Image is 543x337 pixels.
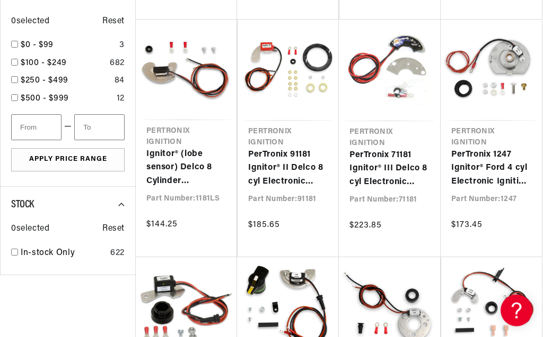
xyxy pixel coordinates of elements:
span: Stock [11,199,34,210]
span: — [64,120,72,134]
div: 3 [119,39,125,52]
div: 84 [115,74,125,88]
span: $500 - $999 [21,94,69,103]
button: Apply Price Range [11,148,125,172]
input: To [74,114,125,140]
a: PerTronix 91181 Ignitor® II Delco 8 cyl Electronic Ignition Conversion Kit [248,148,328,189]
input: From [11,114,62,140]
div: 682 [110,57,125,70]
a: PerTronix 1247 Ignitor® Ford 4 cyl Electronic Ignition Conversion Kit [451,148,531,189]
a: In-stock Only [21,247,106,260]
span: Reset [102,15,125,29]
div: 12 [117,92,125,106]
span: $100 - $249 [21,59,67,67]
span: 0 selected [11,222,49,236]
span: 0 selected [11,15,49,29]
a: Ignitor® (lobe sensor) Delco 8 Cylinder Electronic Ignition Conversion Kit [146,148,226,188]
a: PerTronix 71181 Ignitor® III Delco 8 cyl Electronic Ignition Conversion Kit [349,149,430,189]
span: $250 - $499 [21,76,68,85]
div: 622 [110,247,125,260]
span: $0 - $99 [21,41,54,49]
span: Reset [102,222,125,236]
